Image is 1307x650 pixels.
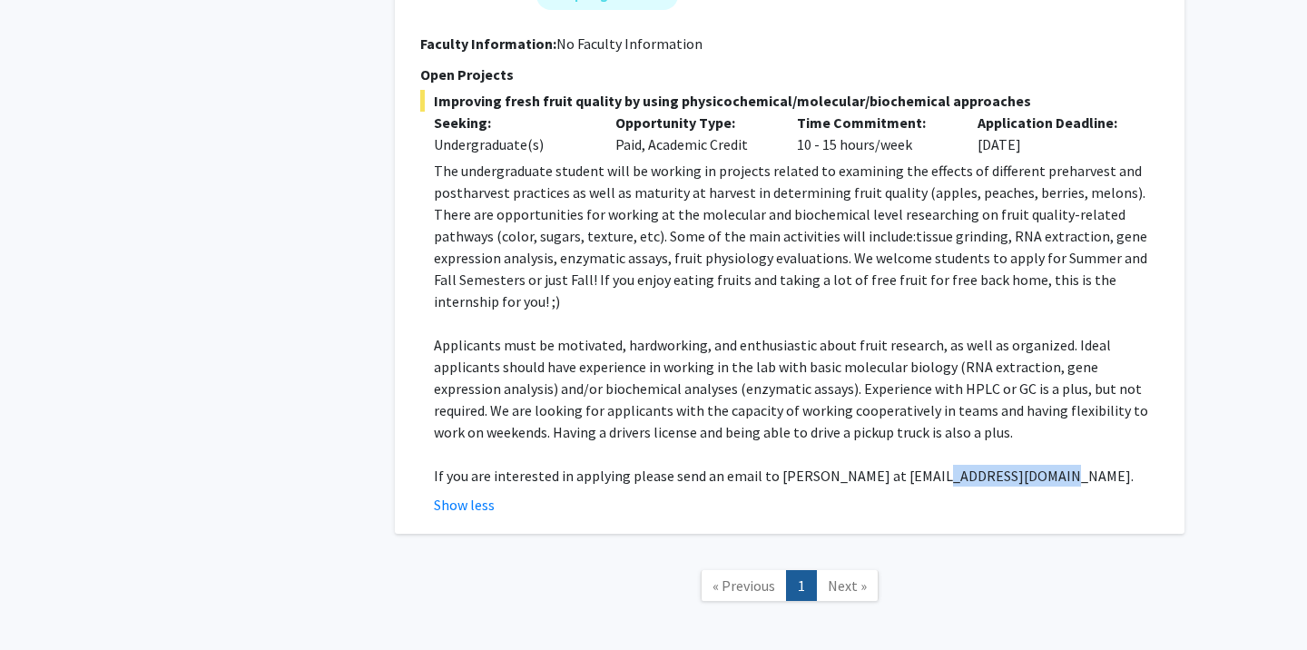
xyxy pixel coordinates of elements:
[434,494,495,516] button: Show less
[434,112,588,133] p: Seeking:
[816,570,879,602] a: Next Page
[615,112,770,133] p: Opportunity Type:
[434,336,1148,441] span: Applicants must be motivated, hardworking, and enthusiastic about fruit research, as well as orga...
[797,112,951,133] p: Time Commitment:
[14,568,77,636] iframe: Chat
[420,34,556,53] b: Faculty Information:
[434,133,588,155] div: Undergraduate(s)
[712,576,775,595] span: « Previous
[395,552,1184,625] nav: Page navigation
[602,112,783,155] div: Paid, Academic Credit
[701,570,787,602] a: Previous Page
[783,112,965,155] div: 10 - 15 hours/week
[978,112,1132,133] p: Application Deadline:
[828,576,867,595] span: Next »
[556,34,703,53] span: No Faculty Information
[964,112,1145,155] div: [DATE]
[434,162,1147,310] span: The undergraduate student will be working in projects related to examining the effects of differe...
[786,570,817,602] a: 1
[420,90,1159,112] span: Improving fresh fruit quality by using physicochemical/molecular/biochemical approaches
[420,64,1159,85] p: Open Projects
[434,467,1134,485] span: If you are interested in applying please send an email to [PERSON_NAME] at [EMAIL_ADDRESS][DOMAIN...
